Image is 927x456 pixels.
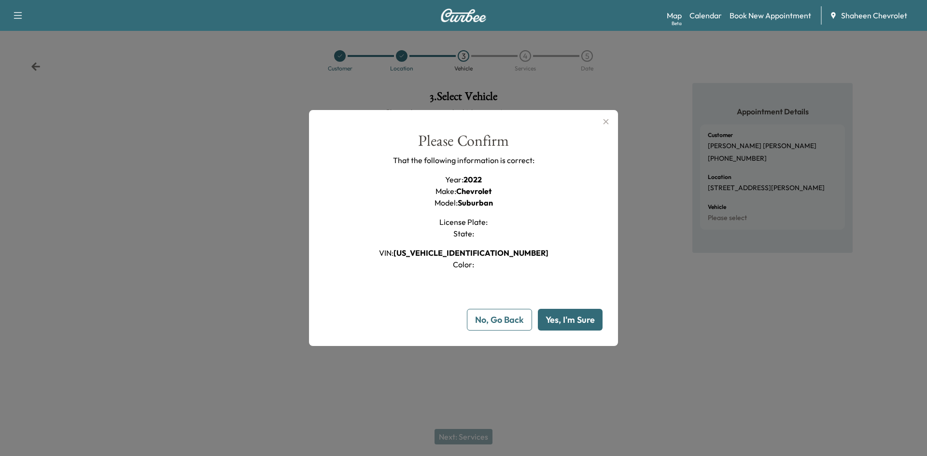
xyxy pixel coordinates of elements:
span: [US_VEHICLE_IDENTIFICATION_NUMBER] [393,248,548,258]
h1: Model : [435,197,493,208]
button: No, Go Back [467,309,532,331]
p: That the following information is correct: [393,154,534,166]
h1: State : [453,228,474,239]
span: Suburban [458,198,493,207]
h1: Make : [435,185,492,197]
span: 2022 [463,175,482,184]
a: Book New Appointment [730,10,811,21]
h1: License Plate : [439,216,488,228]
button: Yes, I'm Sure [538,309,603,331]
span: Chevrolet [456,186,492,196]
span: Shaheen Chevrolet [841,10,907,21]
a: Calendar [689,10,722,21]
img: Curbee Logo [440,9,487,22]
div: Beta [672,20,682,27]
a: MapBeta [667,10,682,21]
div: Please Confirm [418,133,509,155]
h1: Color : [453,259,474,270]
h1: VIN : [379,247,548,259]
h1: Year : [445,174,482,185]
